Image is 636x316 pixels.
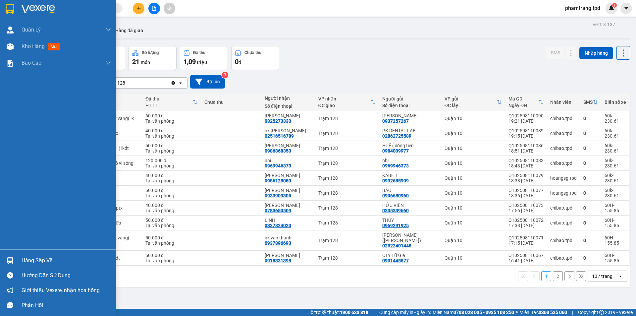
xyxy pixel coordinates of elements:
[593,21,615,28] div: ver 1.8.137
[445,103,497,108] div: ĐC lấy
[382,223,409,228] div: 0969291925
[171,80,176,86] svg: Clear value
[541,271,551,281] button: 1
[583,160,598,166] div: 0
[599,310,604,315] span: copyright
[145,218,198,223] div: 50.000 đ
[508,188,544,193] div: Q102508110077
[148,3,160,14] button: file-add
[265,118,291,124] div: 0825273333
[508,158,544,163] div: Q102508110083
[583,131,598,136] div: 0
[222,72,228,78] sup: 3
[184,58,196,66] span: 1,09
[508,133,544,139] div: 19:15 [DATE]
[550,146,577,151] div: chibao.tpd
[265,193,291,198] div: 0933909305
[382,133,411,139] div: 02862725589
[145,163,198,168] div: Tại văn phòng
[382,173,438,178] div: KABE T
[382,163,409,168] div: 0969946373
[145,223,198,228] div: Tại văn phòng
[178,80,183,86] svg: open
[318,255,376,261] div: Trạm 128
[508,96,538,101] div: Mã GD
[550,160,577,166] div: chibao.tpd
[605,113,626,124] div: 60k-230.61
[579,47,613,59] button: Nhập hàng
[516,311,518,314] span: ⚪️
[265,143,312,148] div: THANH VŨ
[612,3,617,8] sup: 1
[180,46,228,70] button: Đã thu1,09 triệu
[382,193,409,198] div: 0906680960
[445,131,502,136] div: Quận 10
[7,302,13,308] span: message
[235,58,238,66] span: 0
[508,163,544,168] div: 18:43 [DATE]
[145,113,198,118] div: 60.000 đ
[145,118,198,124] div: Tại văn phòng
[145,103,192,108] div: HTTT
[508,223,544,228] div: 17:38 [DATE]
[580,94,601,111] th: Toggle SortBy
[145,143,198,148] div: 50.000 đ
[382,258,409,263] div: 0901445877
[132,58,139,66] span: 21
[22,256,111,266] div: Hàng sắp về
[145,235,198,240] div: 50.000 đ
[382,188,438,193] div: BẢO
[265,103,312,109] div: Số điện thoại
[618,274,623,279] svg: open
[550,131,577,136] div: chibao.tpd
[382,113,438,118] div: TRỊNH TRUNG CÔI
[6,4,14,14] img: logo-vxr
[265,240,291,246] div: 0937896693
[265,173,312,178] div: quang trung
[382,178,409,183] div: 0932685999
[265,203,312,208] div: MINH LUBE
[152,6,156,11] span: file-add
[145,128,198,133] div: 40.000 đ
[445,146,502,151] div: Quận 10
[142,50,159,55] div: Số lượng
[145,240,198,246] div: Tại văn phòng
[265,253,312,258] div: kim quý
[382,208,409,213] div: 0335339660
[136,6,141,11] span: plus
[145,203,198,208] div: 40.000 đ
[142,94,201,111] th: Toggle SortBy
[145,148,198,154] div: Tại văn phòng
[318,238,376,243] div: Trạm 128
[22,286,100,294] span: Giới thiệu Vexere, nhận hoa hồng
[508,258,544,263] div: 16:41 [DATE]
[583,220,598,225] div: 0
[508,118,544,124] div: 19:21 [DATE]
[167,6,172,11] span: aim
[508,208,544,213] div: 17:56 [DATE]
[605,143,626,154] div: 60k-230.61
[129,46,177,70] button: Số lượng21món
[382,218,438,223] div: THỦY
[583,205,598,211] div: 0
[605,218,626,228] div: 60H-155.85
[583,146,598,151] div: 0
[445,220,502,225] div: Quận 10
[508,203,544,208] div: Q102508110073
[508,178,544,183] div: 18:38 [DATE]
[190,75,225,89] button: Bộ lọc
[265,158,312,163] div: nhi
[382,103,438,108] div: Số điện thoại
[508,235,544,240] div: Q102508110071
[605,203,626,213] div: 60H-155.85
[197,60,207,65] span: triệu
[620,3,632,14] button: caret-down
[265,163,291,168] div: 0969946373
[145,133,198,139] div: Tại văn phòng
[583,190,598,196] div: 0
[318,220,376,225] div: Trạm 128
[550,220,577,225] div: chibao.tpd
[433,309,514,316] span: Miền Nam
[508,143,544,148] div: Q102508110086
[382,232,438,243] div: trần văn khánh (tản đà)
